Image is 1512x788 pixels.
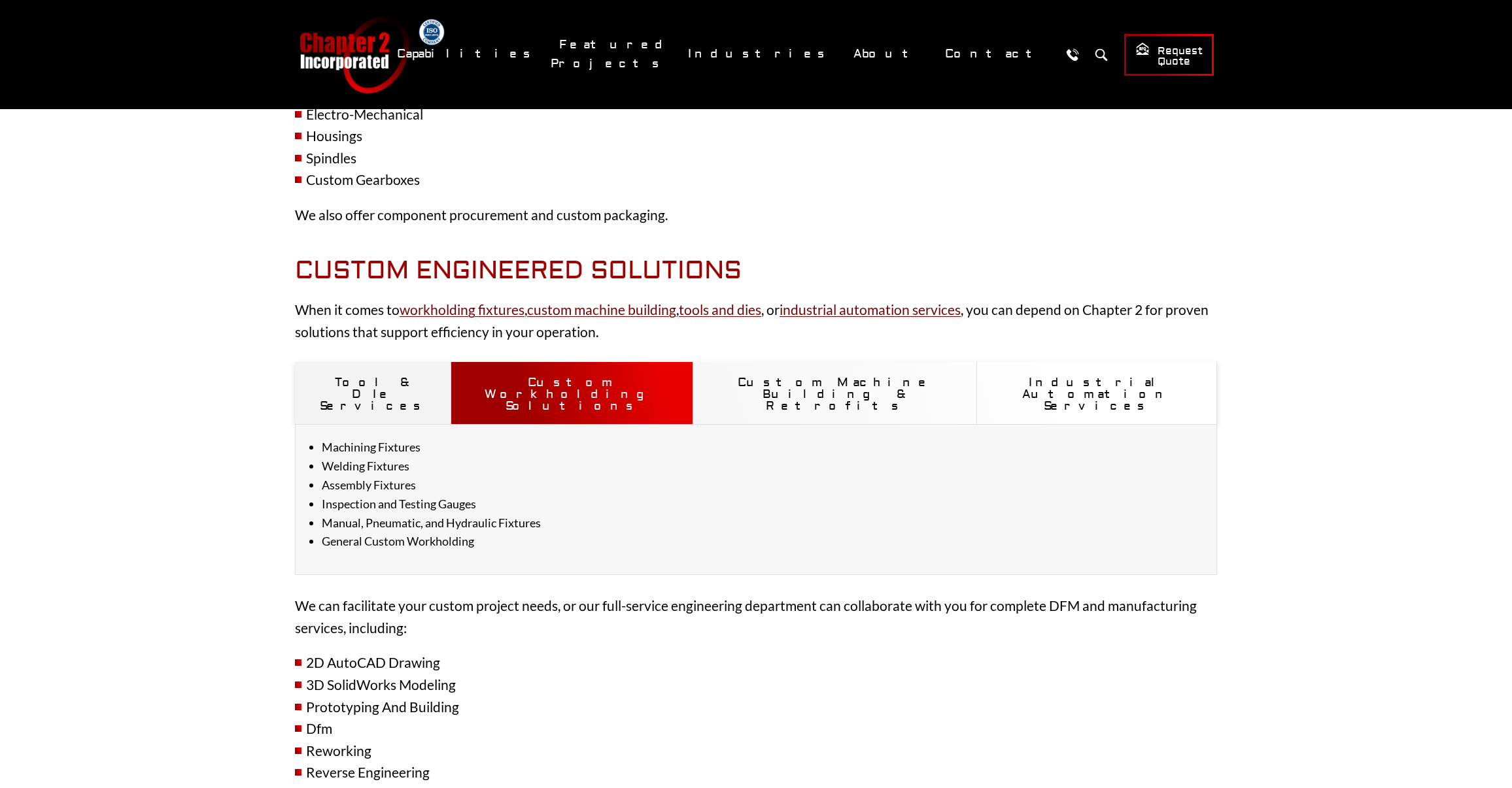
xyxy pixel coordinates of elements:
span: Request Quote [1135,42,1203,69]
p: We can facilitate your custom project needs, or our full-service engineering department can colla... [295,595,1217,638]
li: Manual, Pneumatic, and Hydraulic Fixtures [322,514,1203,533]
li: Spindles [295,147,1217,169]
button: Tool & DIe Services [295,362,451,424]
a: Capabilities [388,40,544,68]
li: General Custom Workholding [322,532,1203,551]
li: Reverse Engineering​ [295,761,1217,783]
a: Featured Projects [551,31,673,78]
a: custom machine building [527,301,676,318]
a: Chapter 2 Incorporated [298,16,409,93]
a: Request Quote [1124,34,1214,76]
li: Welding Fixtures [322,457,1203,476]
li: Electro-Mechanical​ [295,103,1217,125]
a: workholding fixtures [400,301,524,318]
a: tools and dies [679,301,761,318]
li: Dfm [295,717,1217,740]
li: Custom Gearboxes [295,169,1217,191]
button: Search [1089,42,1113,67]
a: Industries [679,40,838,68]
li: Assembly Fixtures [322,476,1203,495]
li: Reworking [295,740,1217,762]
button: Custom Workholding Solutions [451,362,693,424]
a: About [845,40,930,68]
p: When it comes to , , , or , you can depend on Chapter 2 for proven solutions that support efficie... [295,299,1217,342]
li: 3D SolidWorks Modeling​ [295,674,1217,696]
button: Custom Machine Building & Retrofits [693,362,977,424]
li: 2D AutoCAD​ Drawing [295,651,1217,674]
li: Housings [295,125,1217,147]
li: Prototyping And Building​ [295,696,1217,718]
p: We also offer component procurement​ and custom packaging. [295,204,1217,226]
li: Machining Fixtures [322,438,1203,457]
h2: Custom Engineered Solutions [295,256,1217,286]
a: industrial automation services [780,301,961,318]
a: Call Us [1060,42,1084,67]
button: Industrial Automation Services [977,362,1217,424]
a: Contact [936,40,1054,68]
li: Inspection and Testing Gauges [322,495,1203,514]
